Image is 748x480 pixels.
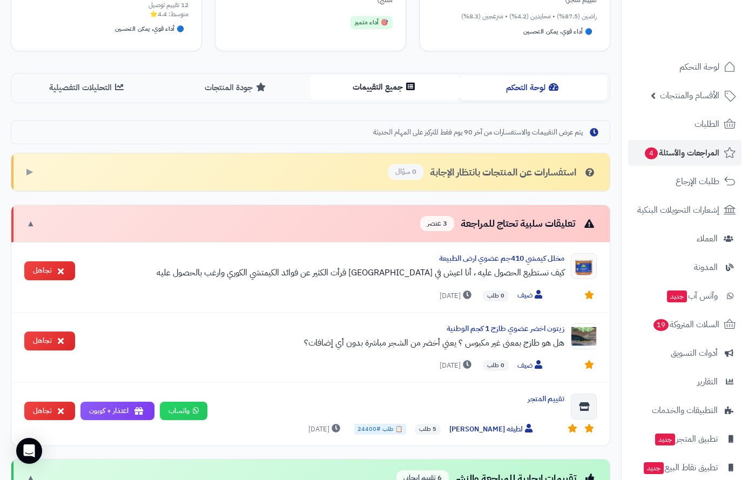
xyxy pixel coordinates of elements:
[645,147,658,159] span: 4
[420,216,454,232] span: 3 عنصر
[24,261,75,280] button: تجاهل
[679,59,719,75] span: لوحة التحكم
[628,111,742,137] a: الطلبات
[84,266,564,279] div: كيف نستطيع الحصول عليه ، أنا اعيش في [GEOGRAPHIC_DATA] قرأت الكثير عن فوائد الكيمتشي الكوري وارغب...
[354,424,406,435] span: 📋 طلب #24400
[697,374,718,389] span: التقارير
[628,226,742,252] a: العملاء
[519,25,597,38] div: 🔵 أداء قوي، يمكن التحسين
[628,312,742,337] a: السلات المتروكة19
[308,424,343,435] span: [DATE]
[440,360,474,371] span: [DATE]
[483,290,509,301] span: 0 طلب
[644,462,664,474] span: جديد
[373,127,583,138] span: يتم عرض التقييمات والاستفسارات من آخر 90 يوم فقط للتركيز على المهام الحديثة
[351,16,393,29] div: 🎯 أداء متميز
[571,253,597,279] img: Product
[628,426,742,452] a: تطبيق المتجرجديد
[415,424,441,435] span: 5 طلب
[311,75,459,99] button: جميع التقييمات
[483,360,509,371] span: 0 طلب
[420,216,597,232] div: تعليقات سلبية تحتاج للمراجعة
[660,88,719,103] span: الأقسام والمنتجات
[26,166,33,178] span: ▶
[637,202,719,218] span: إشعارات التحويلات البنكية
[652,403,718,418] span: التطبيقات والخدمات
[671,346,718,361] span: أدوات التسويق
[26,218,35,230] span: ▼
[84,323,564,334] div: زيتون اخضر عضوي طازج 1 كجم الوطنية
[162,76,311,100] button: جودة المنتجات
[652,317,719,332] span: السلات المتروكة
[160,402,207,421] a: واتساب
[667,290,687,302] span: جديد
[449,424,535,435] span: لطيفه [PERSON_NAME]
[695,117,719,132] span: الطلبات
[84,253,564,264] div: مخلل كيمشي 410جم عضوي ارض الطبيعة
[655,434,675,445] span: جديد
[388,164,423,180] span: 0 سؤال
[628,397,742,423] a: التطبيقات والخدمات
[666,288,718,303] span: وآتس آب
[433,12,597,21] div: راضين (87.5%) • محايدين (4.2%) • منزعجين (8.3%)
[571,323,597,349] img: Product
[459,76,608,100] button: لوحة التحكم
[628,369,742,395] a: التقارير
[697,231,718,246] span: العملاء
[628,54,742,80] a: لوحة التحكم
[654,431,718,447] span: تطبيق المتجر
[675,30,738,53] img: logo-2.png
[24,402,75,421] button: تجاهل
[676,174,719,189] span: طلبات الإرجاع
[80,402,154,421] button: اعتذار + كوبون
[644,145,719,160] span: المراجعات والأسئلة
[216,394,564,404] div: تقييم المتجر
[24,332,75,350] button: تجاهل
[440,290,474,301] span: [DATE]
[388,164,597,180] div: استفسارات عن المنتجات بانتظار الإجابة
[111,23,188,36] div: 🔵 أداء قوي، يمكن التحسين
[517,360,545,371] span: ضيف
[16,438,42,464] div: Open Intercom Messenger
[628,197,742,223] a: إشعارات التحويلات البنكية
[14,76,162,100] button: التحليلات التفصيلية
[628,140,742,166] a: المراجعات والأسئلة4
[628,168,742,194] a: طلبات الإرجاع
[643,460,718,475] span: تطبيق نقاط البيع
[628,283,742,309] a: وآتس آبجديد
[628,340,742,366] a: أدوات التسويق
[653,319,669,331] span: 19
[694,260,718,275] span: المدونة
[24,1,188,19] div: 12 تقييم توصيل متوسط: 4.4⭐
[517,290,545,301] span: ضيف
[84,336,564,349] div: هل هو طازج بمعنى غير مكبوس ؟ يعني أخضر من الشجر مباشرة بدون أي إضافات؟
[628,254,742,280] a: المدونة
